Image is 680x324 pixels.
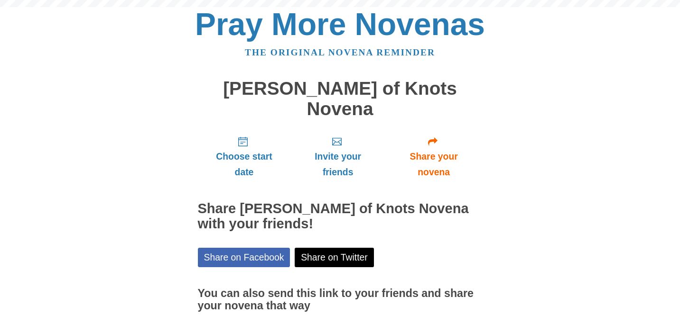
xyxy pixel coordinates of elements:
a: Share on Twitter [295,248,374,267]
h1: [PERSON_NAME] of Knots Novena [198,79,483,119]
a: Choose start date [198,128,291,185]
span: Invite your friends [300,149,375,180]
a: Share on Facebook [198,248,290,267]
a: Invite your friends [290,128,385,185]
a: Pray More Novenas [195,7,485,42]
h3: You can also send this link to your friends and share your novena that way [198,288,483,312]
span: Share your novena [395,149,473,180]
span: Choose start date [207,149,281,180]
h2: Share [PERSON_NAME] of Knots Novena with your friends! [198,201,483,232]
a: The original novena reminder [245,47,435,57]
a: Share your novena [385,128,483,185]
